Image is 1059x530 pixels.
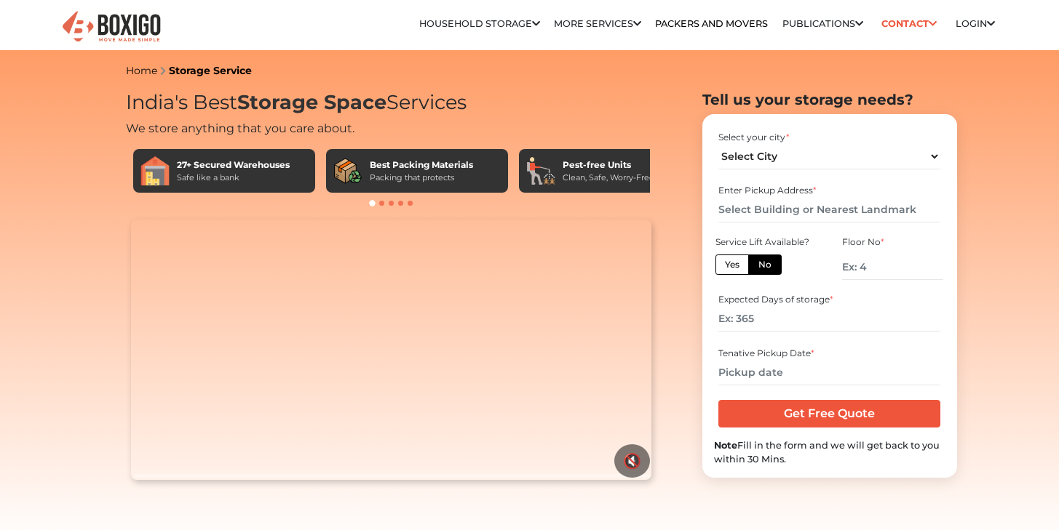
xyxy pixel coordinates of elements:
a: Login [956,18,995,29]
span: Storage Space [237,90,386,114]
img: 27+ Secured Warehouses [140,156,170,185]
a: Household Storage [419,18,540,29]
div: Tenative Pickup Date [718,347,940,360]
label: No [748,254,782,275]
a: Storage Service [169,64,252,77]
a: Publications [782,18,863,29]
button: 🔇 [614,444,650,478]
div: Fill in the form and we will get back to you within 30 Mins. [714,438,945,466]
img: Pest-free Units [526,156,555,185]
h1: India's Best Services [126,91,657,115]
div: Packing that protects [370,172,473,184]
span: We store anything that you care about. [126,121,354,135]
a: Home [126,64,157,77]
input: Ex: 365 [718,306,940,332]
div: Clean, Safe, Worry-Free [563,172,654,184]
input: Ex: 4 [842,254,943,280]
label: Yes [715,254,749,275]
img: Boxigo [60,9,162,45]
a: Contact [877,12,942,35]
div: Floor No [842,236,943,249]
div: Expected Days of storage [718,293,940,306]
img: Best Packing Materials [333,156,362,185]
div: Select your city [718,131,940,144]
div: Best Packing Materials [370,158,473,172]
input: Select Building or Nearest Landmark [718,197,940,222]
div: Service Lift Available? [715,236,816,249]
div: Pest-free Units [563,158,654,172]
div: Safe like a bank [177,172,290,184]
input: Get Free Quote [718,400,940,427]
input: Pickup date [718,360,940,385]
video: Your browser does not support the video tag. [131,220,651,480]
div: Enter Pickup Address [718,184,940,197]
a: More services [554,18,641,29]
a: Packers and Movers [655,18,768,29]
h2: Tell us your storage needs? [702,91,957,108]
div: 27+ Secured Warehouses [177,158,290,172]
b: Note [714,440,737,451]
